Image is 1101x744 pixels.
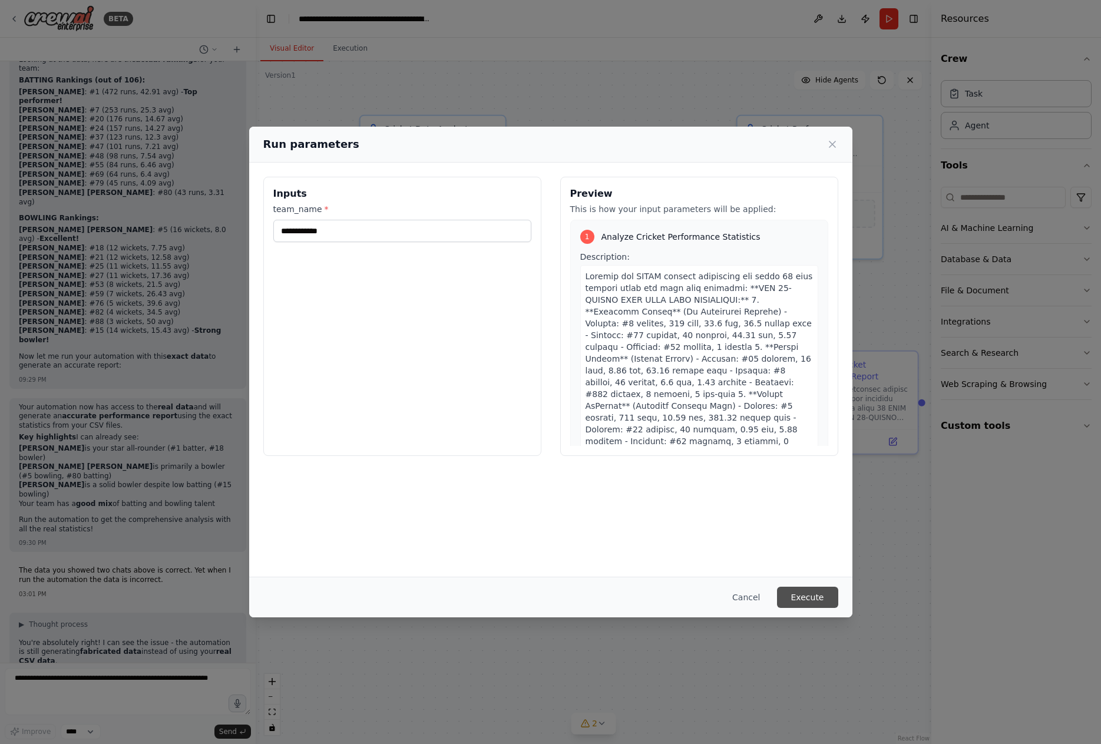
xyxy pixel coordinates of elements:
button: Execute [777,587,838,608]
div: 1 [580,230,594,244]
h3: Inputs [273,187,531,201]
button: Cancel [723,587,769,608]
h3: Preview [570,187,828,201]
h2: Run parameters [263,136,359,153]
label: team_name [273,203,531,215]
p: This is how your input parameters will be applied: [570,203,828,215]
span: Description: [580,252,630,262]
span: Analyze Cricket Performance Statistics [601,231,761,243]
